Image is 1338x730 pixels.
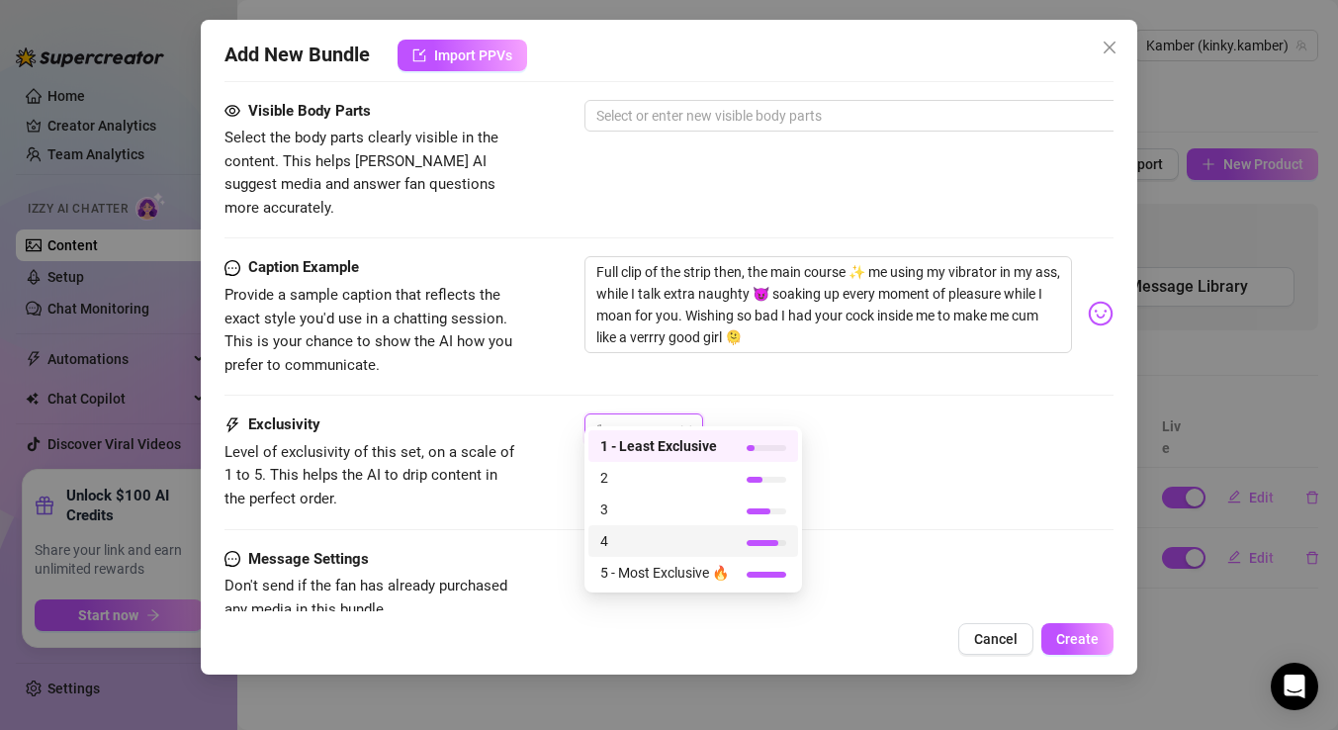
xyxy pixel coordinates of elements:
[1088,301,1114,326] img: svg%3e
[224,103,240,119] span: eye
[224,413,240,437] span: thunderbolt
[1056,631,1099,647] span: Create
[600,499,729,520] span: 3
[974,631,1018,647] span: Cancel
[600,530,729,552] span: 4
[248,550,369,568] strong: Message Settings
[224,286,512,374] span: Provide a sample caption that reflects the exact style you'd use in a chatting session. This is y...
[398,40,527,71] button: Import PPVs
[1271,663,1318,710] div: Open Intercom Messenger
[224,256,240,280] span: message
[248,102,371,120] strong: Visible Body Parts
[600,435,729,457] span: 1 - Least Exclusive
[434,47,512,63] span: Import PPVs
[596,414,604,444] span: 1
[224,577,507,618] span: Don't send if the fan has already purchased any media in this bundle.
[600,467,729,489] span: 2
[1041,623,1114,655] button: Create
[224,443,514,507] span: Level of exclusivity of this set, on a scale of 1 to 5. This helps the AI to drip content in the ...
[224,40,370,71] span: Add New Bundle
[248,258,359,276] strong: Caption Example
[1094,32,1125,63] button: Close
[248,415,320,433] strong: Exclusivity
[412,48,426,62] span: import
[224,129,498,217] span: Select the body parts clearly visible in the content. This helps [PERSON_NAME] AI suggest media a...
[224,548,240,572] span: message
[584,256,1072,353] textarea: Full clip of the strip then, the main course ✨ me using my vibrator in my ass, while I talk extra...
[1094,40,1125,55] span: Close
[600,562,729,584] span: 5 - Most Exclusive 🔥
[1102,40,1117,55] span: close
[958,623,1033,655] button: Cancel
